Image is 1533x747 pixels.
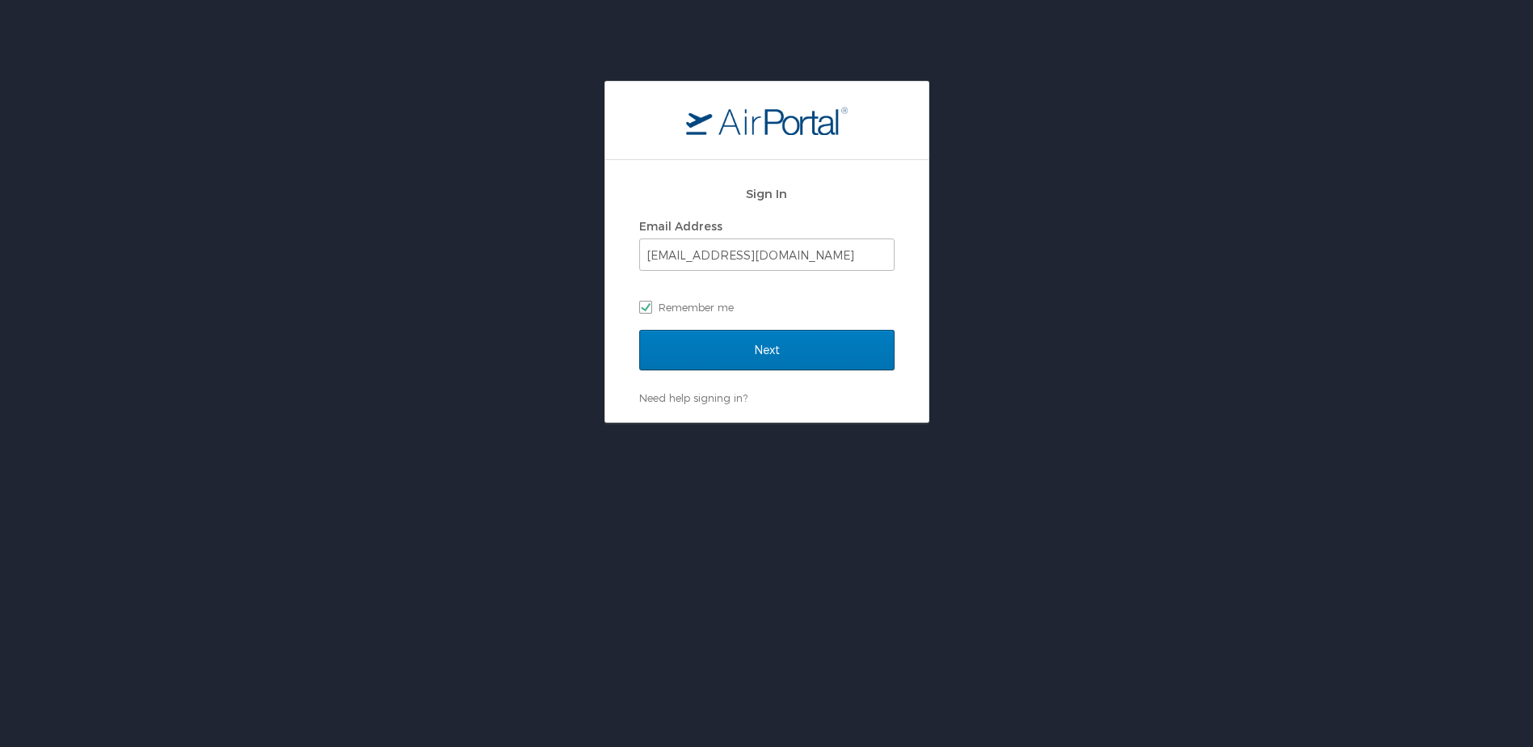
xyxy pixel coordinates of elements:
a: Need help signing in? [639,391,748,404]
input: Next [639,330,895,370]
h2: Sign In [639,184,895,203]
img: logo [686,106,848,135]
label: Remember me [639,295,895,319]
label: Email Address [639,219,722,233]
